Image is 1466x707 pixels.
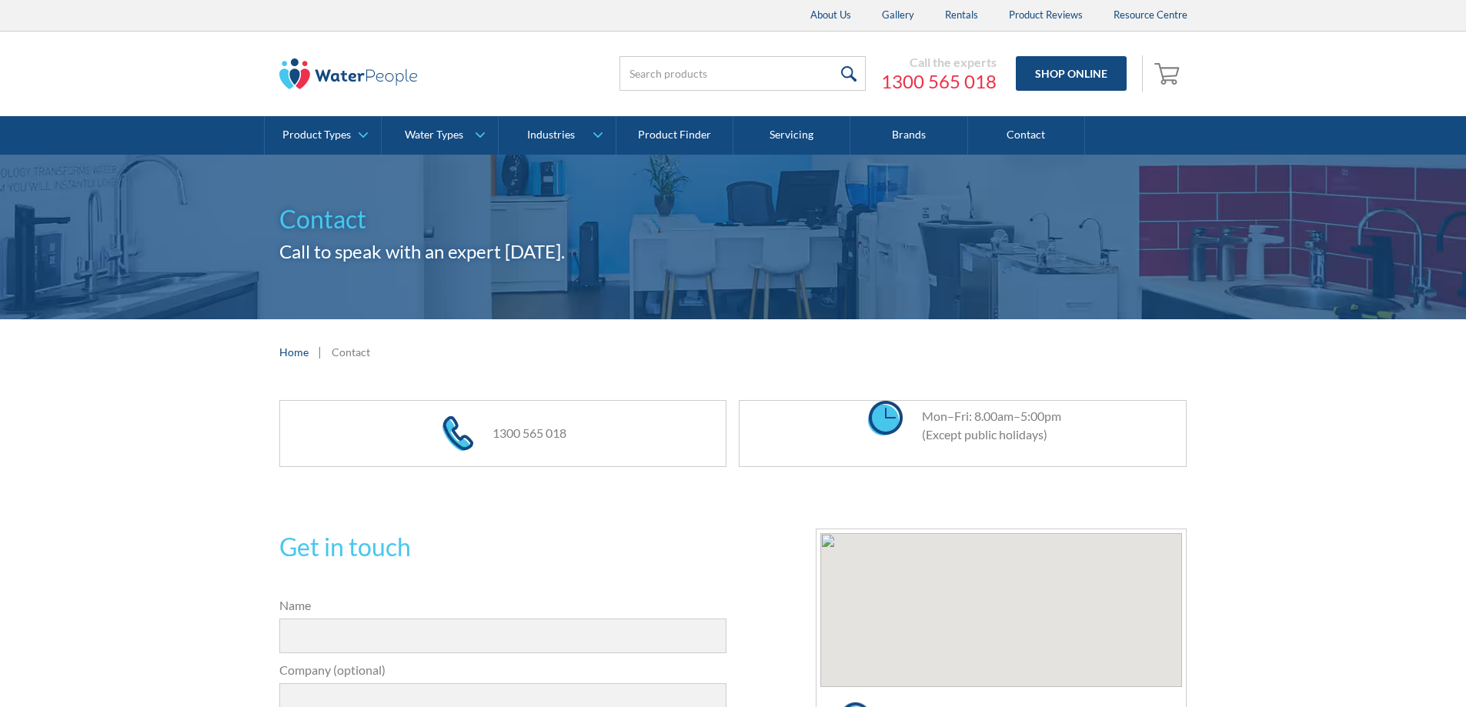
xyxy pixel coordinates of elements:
[616,116,733,155] a: Product Finder
[282,128,351,142] div: Product Types
[499,116,615,155] a: Industries
[850,116,967,155] a: Brands
[405,128,463,142] div: Water Types
[1150,55,1187,92] a: Open empty cart
[881,70,997,93] a: 1300 565 018
[881,55,997,70] div: Call the experts
[279,344,309,360] a: Home
[907,407,1061,444] div: Mon–Fri: 8.00am–5:00pm (Except public holidays)
[279,238,1187,265] h2: Call to speak with an expert [DATE].
[265,116,381,155] a: Product Types
[493,425,566,440] a: 1300 565 018
[968,116,1085,155] a: Contact
[332,344,370,360] div: Contact
[279,529,727,565] h2: Get in touch
[442,416,473,451] img: phone icon
[382,116,498,155] a: Water Types
[1154,61,1184,85] img: shopping cart
[279,58,418,89] img: The Water People
[619,56,866,91] input: Search products
[279,596,727,615] label: Name
[1016,56,1127,91] a: Shop Online
[279,201,1187,238] h1: Contact
[527,128,575,142] div: Industries
[733,116,850,155] a: Servicing
[316,342,324,361] div: |
[279,661,727,679] label: Company (optional)
[868,401,903,435] img: clock icon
